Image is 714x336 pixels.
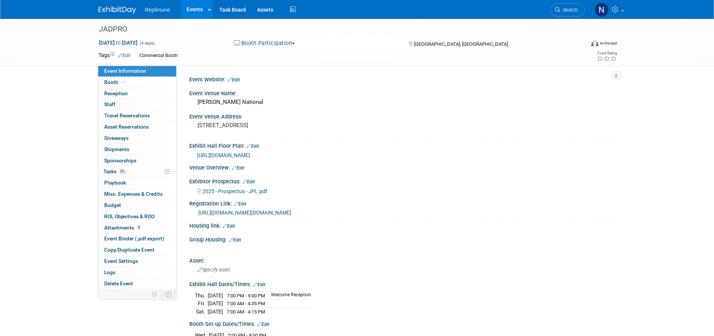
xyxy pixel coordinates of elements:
div: Event Website: [189,74,616,84]
a: Budget [98,200,176,211]
span: Giveaways [104,135,129,141]
div: Exhibitor Prospectus: [189,176,616,186]
span: to [115,40,122,46]
span: 0% [118,169,127,174]
div: Event Format [540,39,618,50]
td: Fri. [195,300,208,308]
img: Nicole Schaeffner [594,3,609,17]
a: Attachments8 [98,222,176,233]
span: Copy/Duplicate Event [104,247,154,253]
span: (4 days) [139,41,155,46]
span: Booth [104,79,127,85]
span: Event Settings [104,258,138,264]
a: Booth [98,77,176,88]
div: Exhibit Hall Floor Plan: [189,140,616,150]
i: Booth reservation complete [122,80,126,84]
td: [DATE] [208,307,223,315]
pre: [STREET_ADDRESS] [198,122,359,129]
a: Edit [228,77,240,82]
a: Event Information [98,66,176,76]
a: Edit [223,223,235,229]
td: Sat. [195,307,208,315]
span: Replimune [145,7,170,13]
div: Group Housing: [189,234,616,244]
span: Asset Reservations [104,124,149,130]
a: [URL][DOMAIN_NAME] [197,152,250,158]
div: Housing link: [189,220,616,230]
span: 7:00 AM - 4:15 PM [227,309,265,315]
a: Reception [98,88,176,99]
a: [URL][DOMAIN_NAME][DOMAIN_NAME] [198,210,291,216]
td: Personalize Event Tab Strip [148,289,161,299]
a: Search [550,3,585,16]
span: Search [560,7,578,13]
div: [PERSON_NAME] National [195,96,610,108]
span: Staff [104,101,115,107]
a: Edit [253,282,265,287]
span: [GEOGRAPHIC_DATA], [GEOGRAPHIC_DATA] [414,41,508,47]
a: Asset Reservations [98,121,176,132]
span: ROI, Objectives & ROO [104,213,154,219]
span: 8 [136,225,142,230]
a: Staff [98,99,176,110]
td: Thu. [195,291,208,300]
div: Event Venue Name: [189,88,616,97]
a: Edit [118,53,130,58]
a: Sponsorships [98,155,176,166]
span: Delete Event [104,280,133,286]
span: 7:00 PM - 9:00 PM [227,293,265,298]
div: Event Rating [597,51,617,55]
div: Exhibit Hall Dates/Times: [189,279,616,288]
span: Sponsorships [104,157,136,163]
div: JADPRO [96,22,573,36]
a: Misc. Expenses & Credits [98,189,176,199]
span: Tasks [103,168,127,174]
a: Giveaways [98,133,176,144]
td: Tags [99,51,130,60]
span: Event Information [104,68,146,74]
a: ROI, Objectives & ROO [98,211,176,222]
td: [DATE] [208,291,223,300]
a: Edit [232,165,244,171]
span: Logs [104,269,115,275]
div: Venue Overview: [189,162,616,172]
a: Event Settings [98,256,176,267]
div: Asset: [189,255,616,264]
img: ExhibitDay [99,6,136,14]
td: [DATE] [208,300,223,308]
div: Event Venue Address: [189,111,616,120]
img: Format-Inperson.png [591,40,599,46]
td: Welcome Reception [266,291,311,300]
a: Travel Reservations [98,110,176,121]
a: Logs [98,267,176,278]
a: 2025 - Prospectus - JPL.pdf [197,188,267,194]
span: Reception [104,90,128,96]
span: Misc. Expenses & Credits [104,191,163,197]
a: Shipments [98,144,176,155]
td: Toggle Event Tabs [161,289,176,299]
span: Playbook [104,180,126,186]
a: Edit [234,201,246,207]
a: Edit [257,322,269,327]
div: Commercial Booth [137,52,180,60]
a: Delete Event [98,278,176,289]
span: Shipments [104,146,129,152]
span: Attachments [104,225,142,231]
span: [DATE] [DATE] [99,39,138,46]
span: Event Binder (.pdf export) [104,235,164,241]
span: Travel Reservations [104,112,150,118]
span: 2025 - Prospectus - JPL.pdf [202,188,267,194]
a: Playbook [98,177,176,188]
a: Edit [229,237,241,243]
a: Edit [242,179,255,184]
a: Edit [247,144,259,149]
div: In-Person [600,40,617,46]
div: Booth Set-up Dates/Times: [189,318,616,328]
span: 7:00 AM - 4:35 PM [227,301,265,306]
a: Tasks0% [98,166,176,177]
span: Specify asset [198,267,230,273]
a: Copy/Duplicate Event [98,244,176,255]
button: Booth Participation [231,39,298,47]
div: Registration Link: [189,198,616,208]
